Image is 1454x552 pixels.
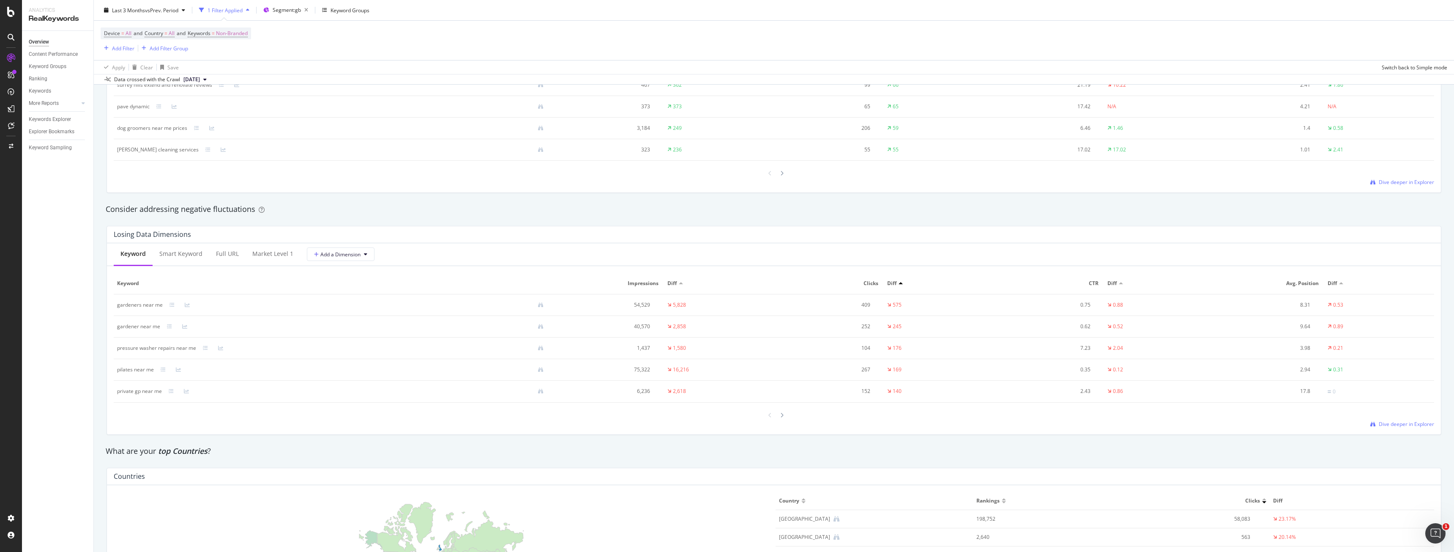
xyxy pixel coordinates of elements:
div: Smart Keyword [159,250,202,258]
button: Add Filter Group [138,43,188,53]
span: Country [779,497,799,505]
div: Save [167,63,179,71]
div: 20.14% [1279,533,1296,541]
a: Keyword Sampling [29,143,87,152]
a: Keyword Groups [29,62,87,71]
div: 58,083 [1108,515,1250,523]
div: dog groomers near me prices [117,124,187,132]
div: 55 [893,146,899,154]
span: = [121,30,124,37]
div: 104 [777,344,870,352]
span: Diff [667,280,677,287]
span: Rankings [976,497,1000,505]
button: [DATE] [180,74,210,85]
div: 0.52 [1113,323,1123,330]
div: Keyword [120,250,146,258]
div: gardener near me [117,323,160,330]
span: Keyword [117,280,548,287]
iframe: Intercom live chat [1425,523,1446,544]
span: All [126,27,131,39]
span: and [134,30,142,37]
div: 575 [893,301,902,309]
div: 152 [777,387,870,395]
button: Last 3 MonthsvsPrev. Period [101,3,189,17]
a: Dive deeper in Explorer [1370,420,1434,428]
span: Clicks [777,280,878,287]
div: 40,570 [557,323,650,330]
div: 267 [777,366,870,373]
div: 169 [893,366,902,373]
div: 1.01 [1217,146,1310,154]
span: Segment: gb [273,6,301,14]
div: 65 [893,103,899,110]
span: Clicks [1245,497,1260,505]
div: Data crossed with the Crawl [114,76,180,83]
div: RealKeywords [29,14,87,24]
span: top Countries [158,446,208,456]
div: 17.02 [1113,146,1126,154]
div: pressure washer repairs near me [117,344,196,352]
div: Losing Data Dimensions [114,230,191,239]
div: 236 [673,146,682,154]
div: Keyword Groups [29,62,66,71]
div: milton keynes cleaning services [117,146,199,154]
div: 252 [777,323,870,330]
button: Switch back to Simple mode [1378,60,1447,74]
div: 21.19 [998,81,1090,89]
div: 563 [1108,533,1250,541]
span: CTR [998,280,1099,287]
div: Clear [140,63,153,71]
div: 249 [673,124,682,132]
a: Dive deeper in Explorer [1370,179,1434,186]
div: 373 [673,103,682,110]
a: Content Performance [29,50,87,59]
div: 3.98 [1217,344,1310,352]
div: market Level 1 [252,250,293,258]
span: Last 3 Months [112,6,145,14]
div: 140 [893,387,902,395]
div: 6,236 [557,387,650,395]
div: 2,858 [673,323,686,330]
div: 206 [777,124,870,132]
div: Content Performance [29,50,78,59]
div: Consider addressing negative fluctuations [106,204,1442,215]
span: Dive deeper in Explorer [1379,420,1434,428]
span: Country [145,30,163,37]
span: Avg. Position [1217,280,1318,287]
a: More Reports [29,99,79,108]
span: Add a Dimension [314,251,361,258]
div: 5,828 [673,301,686,309]
div: Full URL [216,250,239,258]
a: Ranking [29,74,87,83]
div: 0.88 [1113,301,1123,309]
div: 1 Filter Applied [208,6,243,14]
div: pilates near me [117,366,154,373]
div: 17.02 [998,146,1090,154]
div: 55 [777,146,870,154]
span: Diff [1107,280,1117,287]
div: 1.46 [1113,124,1123,132]
div: 323 [557,146,650,154]
button: Apply [101,60,125,74]
span: Diff [1328,280,1337,287]
div: India [779,533,830,541]
button: Add Filter [101,43,134,53]
a: Keywords Explorer [29,115,87,124]
span: Diff [1273,497,1429,505]
span: Non-Branded [216,27,248,39]
div: 7.23 [998,344,1090,352]
div: pave dynamic [117,103,150,110]
div: 2.94 [1217,366,1310,373]
div: 2,618 [673,387,686,395]
div: 2.43 [998,387,1090,395]
div: Countries [114,472,145,481]
a: Overview [29,38,87,47]
div: gardeners near me [117,301,163,309]
div: 362 [673,81,682,89]
div: Keywords [29,87,51,96]
div: 59 [893,124,899,132]
div: 23.17% [1279,515,1296,523]
div: 54,529 [557,301,650,309]
div: 17.8 [1217,387,1310,395]
span: Device [104,30,120,37]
